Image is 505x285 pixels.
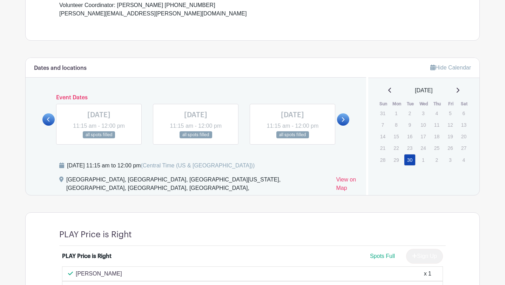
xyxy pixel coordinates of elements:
[390,142,402,153] p: 22
[458,119,470,130] p: 13
[390,154,402,165] p: 29
[76,270,122,278] p: [PERSON_NAME]
[431,119,443,130] p: 11
[458,131,470,142] p: 20
[404,131,416,142] p: 16
[377,142,389,153] p: 21
[66,175,330,195] div: [GEOGRAPHIC_DATA], [GEOGRAPHIC_DATA], [GEOGRAPHIC_DATA][US_STATE], [GEOGRAPHIC_DATA], [GEOGRAPHIC...
[417,108,429,119] p: 3
[390,119,402,130] p: 8
[55,94,337,101] h6: Event Dates
[458,100,471,107] th: Sat
[377,154,389,165] p: 28
[444,100,458,107] th: Fri
[404,119,416,130] p: 9
[444,119,456,130] p: 12
[417,142,429,153] p: 24
[390,100,404,107] th: Mon
[417,154,429,165] p: 1
[415,86,432,95] span: [DATE]
[431,108,443,119] p: 4
[404,100,417,107] th: Tue
[417,119,429,130] p: 10
[444,154,456,165] p: 3
[430,65,471,71] a: Hide Calendar
[417,100,431,107] th: Wed
[62,252,112,260] div: PLAY Price is Right
[458,108,470,119] p: 6
[377,119,389,130] p: 7
[458,142,470,153] p: 27
[424,270,431,278] div: x 1
[370,253,395,259] span: Spots Full
[404,154,416,166] a: 30
[377,100,390,107] th: Sun
[404,108,416,119] p: 2
[377,131,389,142] p: 14
[404,142,416,153] p: 23
[59,230,132,240] h4: PLAY Price is Right
[141,163,255,168] span: (Central Time (US & [GEOGRAPHIC_DATA]))
[34,65,87,72] h6: Dates and locations
[444,142,456,153] p: 26
[458,154,470,165] p: 4
[431,100,444,107] th: Thu
[431,142,443,153] p: 25
[444,131,456,142] p: 19
[444,108,456,119] p: 5
[417,131,429,142] p: 17
[67,161,255,170] div: [DATE] 11:15 am to 12:00 pm
[377,108,389,119] p: 31
[336,175,357,195] a: View on Map
[431,154,443,165] p: 2
[431,131,443,142] p: 18
[390,131,402,142] p: 15
[390,108,402,119] p: 1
